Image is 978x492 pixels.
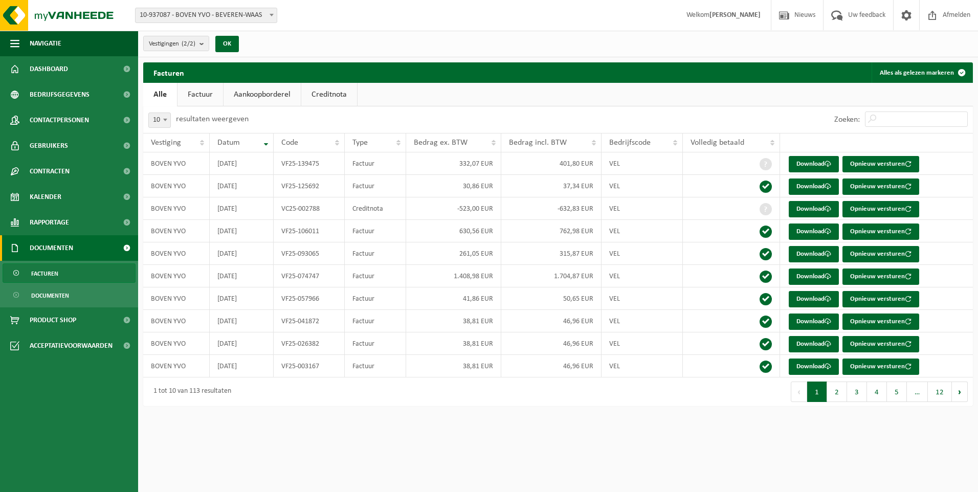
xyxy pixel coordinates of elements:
button: Previous [791,382,807,402]
td: BOVEN YVO [143,152,210,175]
td: [DATE] [210,175,274,197]
button: Next [952,382,968,402]
a: Download [789,156,839,172]
td: 401,80 EUR [501,152,602,175]
td: BOVEN YVO [143,197,210,220]
span: … [907,382,928,402]
span: Contracten [30,159,70,184]
span: Bedrag incl. BTW [509,139,567,147]
label: Zoeken: [834,116,860,124]
a: Download [789,201,839,217]
td: Creditnota [345,197,406,220]
button: Opnieuw versturen [842,156,919,172]
td: 41,86 EUR [406,287,501,310]
td: BOVEN YVO [143,332,210,355]
span: Vestigingen [149,36,195,52]
td: [DATE] [210,355,274,377]
span: 10-937087 - BOVEN YVO - BEVEREN-WAAS [135,8,277,23]
td: 38,81 EUR [406,355,501,377]
td: BOVEN YVO [143,220,210,242]
td: 30,86 EUR [406,175,501,197]
td: 38,81 EUR [406,310,501,332]
td: [DATE] [210,332,274,355]
td: 630,56 EUR [406,220,501,242]
button: 4 [867,382,887,402]
td: Factuur [345,355,406,377]
td: 46,96 EUR [501,310,602,332]
td: Factuur [345,242,406,265]
span: Contactpersonen [30,107,89,133]
count: (2/2) [182,40,195,47]
td: VC25-002788 [274,197,345,220]
td: 50,65 EUR [501,287,602,310]
span: Gebruikers [30,133,68,159]
td: VF25-057966 [274,287,345,310]
td: 46,96 EUR [501,332,602,355]
td: 762,98 EUR [501,220,602,242]
td: VF25-041872 [274,310,345,332]
button: 1 [807,382,827,402]
a: Download [789,246,839,262]
td: VF25-125692 [274,175,345,197]
a: Download [789,223,839,240]
td: VEL [602,152,683,175]
a: Alle [143,83,177,106]
span: 10-937087 - BOVEN YVO - BEVEREN-WAAS [136,8,277,23]
td: VEL [602,220,683,242]
button: 3 [847,382,867,402]
div: 1 tot 10 van 113 resultaten [148,383,231,401]
strong: [PERSON_NAME] [709,11,761,19]
a: Factuur [177,83,223,106]
td: VEL [602,175,683,197]
a: Download [789,314,839,330]
a: Download [789,291,839,307]
td: VF25-074747 [274,265,345,287]
td: VEL [602,287,683,310]
span: Documenten [31,286,69,305]
td: -632,83 EUR [501,197,602,220]
button: 2 [827,382,847,402]
button: 12 [928,382,952,402]
td: -523,00 EUR [406,197,501,220]
td: Factuur [345,265,406,287]
td: BOVEN YVO [143,242,210,265]
td: BOVEN YVO [143,175,210,197]
button: Opnieuw versturen [842,291,919,307]
button: 5 [887,382,907,402]
td: [DATE] [210,197,274,220]
span: Volledig betaald [691,139,744,147]
td: 37,34 EUR [501,175,602,197]
td: 1.408,98 EUR [406,265,501,287]
td: [DATE] [210,310,274,332]
span: Navigatie [30,31,61,56]
td: 46,96 EUR [501,355,602,377]
td: Factuur [345,287,406,310]
a: Aankoopborderel [224,83,301,106]
span: Documenten [30,235,73,261]
span: 10 [149,113,170,127]
span: Vestiging [151,139,181,147]
span: Acceptatievoorwaarden [30,333,113,359]
td: [DATE] [210,242,274,265]
span: Bedrijfscode [609,139,651,147]
h2: Facturen [143,62,194,82]
button: Alles als gelezen markeren [872,62,972,83]
button: Opnieuw versturen [842,314,919,330]
a: Download [789,359,839,375]
td: Factuur [345,152,406,175]
td: Factuur [345,310,406,332]
td: BOVEN YVO [143,265,210,287]
td: VEL [602,242,683,265]
span: Kalender [30,184,61,210]
td: BOVEN YVO [143,355,210,377]
td: VEL [602,332,683,355]
a: Facturen [3,263,136,283]
label: resultaten weergeven [176,115,249,123]
span: 10 [148,113,171,128]
span: Datum [217,139,240,147]
td: VEL [602,310,683,332]
td: VEL [602,355,683,377]
td: 38,81 EUR [406,332,501,355]
button: Opnieuw versturen [842,246,919,262]
a: Documenten [3,285,136,305]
